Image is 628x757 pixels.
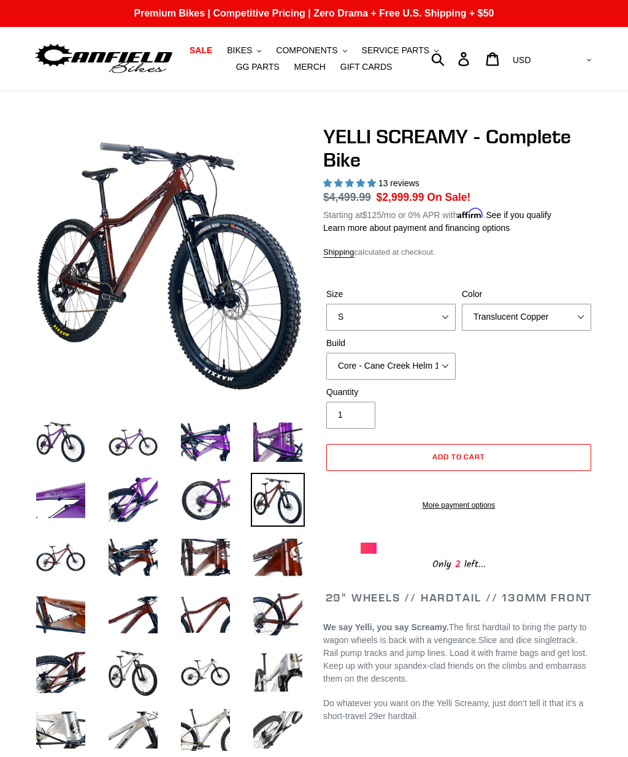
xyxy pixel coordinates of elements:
[34,646,88,699] img: Load image into Gallery viewer, YELLI SCREAMY - Complete Bike
[178,646,232,699] img: Load image into Gallery viewer, YELLI SCREAMY - Complete Bike
[334,59,399,75] a: GIFT CARDS
[251,703,305,757] img: Load image into Gallery viewer, YELLI SCREAMY - Complete Bike
[106,415,160,469] img: Load image into Gallery viewer, YELLI SCREAMY - Complete Bike
[323,223,510,233] a: Learn more about payment and financing options
[34,473,88,527] img: Load image into Gallery viewer, YELLI SCREAMY - Complete Bike
[340,62,392,72] span: GIFT CARDS
[288,59,332,75] a: MERCH
[458,208,483,219] span: Affirm
[326,590,592,604] span: 29" WHEELS // HARDTAIL // 130MM FRONT
[251,530,305,584] img: Load image into Gallery viewer, YELLI SCREAMY - Complete Bike
[251,646,305,699] img: Load image into Gallery viewer, YELLI SCREAMY - Complete Bike
[178,530,232,584] img: Load image into Gallery viewer, YELLI SCREAMY - Complete Bike
[34,588,88,642] img: Load image into Gallery viewer, YELLI SCREAMY - Complete Bike
[323,206,551,222] p: Starting at /mo or 0% APR with .
[34,530,88,584] img: Load image into Gallery viewer, YELLI SCREAMY - Complete Bike
[432,452,486,461] span: Add to cart
[326,386,456,399] label: Quantity
[323,622,587,645] span: The first hardtail to bring the party to wagon wheels is back with a vengeance.
[178,703,232,757] img: Load image into Gallery viewer, YELLI SCREAMY - Complete Bike
[323,191,371,203] s: $4,499.99
[34,41,174,76] img: Canfield Bikes
[451,557,464,572] span: 2
[251,588,305,642] img: Load image into Gallery viewer, YELLI SCREAMY - Complete Bike
[236,62,280,72] span: GG PARTS
[106,646,160,699] img: Load image into Gallery viewer, YELLI SCREAMY - Complete Bike
[326,444,591,471] button: Add to cart
[106,473,160,527] img: Load image into Gallery viewer, YELLI SCREAMY - Complete Bike
[323,247,354,258] a: Shipping
[323,622,449,632] b: We say Yelli, you say Screamy.
[326,288,456,301] label: Size
[362,45,429,56] span: SERVICE PARTS
[190,45,212,56] span: SALE
[227,45,252,56] span: BIKES
[326,500,591,511] a: More payment options
[34,703,88,757] img: Load image into Gallery viewer, YELLI SCREAMY - Complete Bike
[323,621,594,685] p: Slice and dice singletrack. Rail pump tracks and jump lines. Load it with frame bags and get lost...
[377,191,424,203] span: $2,999.99
[178,415,232,469] img: Load image into Gallery viewer, YELLI SCREAMY - Complete Bike
[323,246,594,258] div: calculated at checkout.
[326,337,456,350] label: Build
[361,554,557,573] div: Only left...
[251,473,305,527] img: Load image into Gallery viewer, YELLI SCREAMY - Complete Bike
[270,42,353,59] button: COMPONENTS
[462,288,591,301] label: Color
[230,59,286,75] a: GG PARTS
[323,178,378,188] span: 5.00 stars
[294,62,326,72] span: MERCH
[178,588,232,642] img: Load image into Gallery viewer, YELLI SCREAMY - Complete Bike
[221,42,267,59] button: BIKES
[106,703,160,757] img: Load image into Gallery viewer, YELLI SCREAMY - Complete Bike
[106,530,160,584] img: Load image into Gallery viewer, YELLI SCREAMY - Complete Bike
[362,210,381,220] span: $125
[323,698,583,721] span: Do whatever you want on the Yelli Screamy, just don’t tell it that it’s a short-travel 29er hardt...
[356,42,445,59] button: SERVICE PARTS
[486,210,551,220] a: See if you qualify - Learn more about Affirm Financing (opens in modal)
[427,189,470,205] span: On Sale!
[178,473,232,527] img: Load image into Gallery viewer, YELLI SCREAMY - Complete Bike
[323,125,594,172] h1: YELLI SCREAMY - Complete Bike
[183,42,218,59] a: SALE
[251,415,305,469] img: Load image into Gallery viewer, YELLI SCREAMY - Complete Bike
[276,45,337,56] span: COMPONENTS
[34,415,88,469] img: Load image into Gallery viewer, YELLI SCREAMY - Complete Bike
[106,588,160,642] img: Load image into Gallery viewer, YELLI SCREAMY - Complete Bike
[378,178,419,188] span: 13 reviews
